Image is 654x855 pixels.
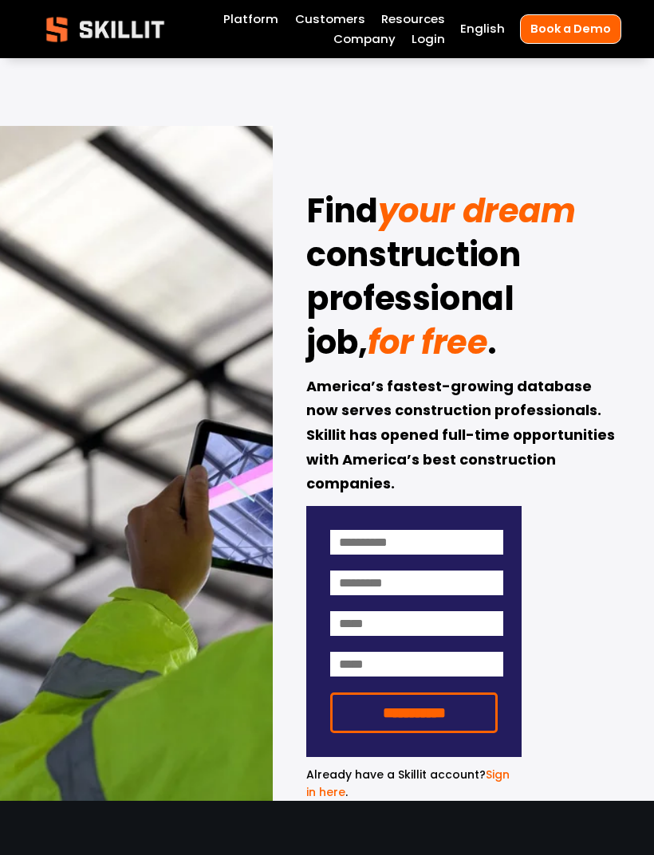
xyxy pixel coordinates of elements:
span: Resources [381,10,445,28]
span: Already have a Skillit account? [306,767,486,782]
strong: America’s fastest-growing database now serves construction professionals. Skillit has opened full... [306,375,618,498]
img: Skillit [33,6,178,53]
p: . [306,766,522,802]
strong: . [487,317,497,374]
strong: Find [306,186,377,242]
a: Platform [223,9,278,29]
a: Book a Demo [520,14,621,44]
a: Login [412,29,445,49]
a: Customers [295,9,365,29]
strong: construction professional job, [306,229,527,374]
em: your dream [378,187,576,234]
div: language picker [460,19,505,39]
span: English [460,20,505,37]
em: for free [368,319,488,366]
a: folder dropdown [381,9,445,29]
a: Company [333,29,396,49]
